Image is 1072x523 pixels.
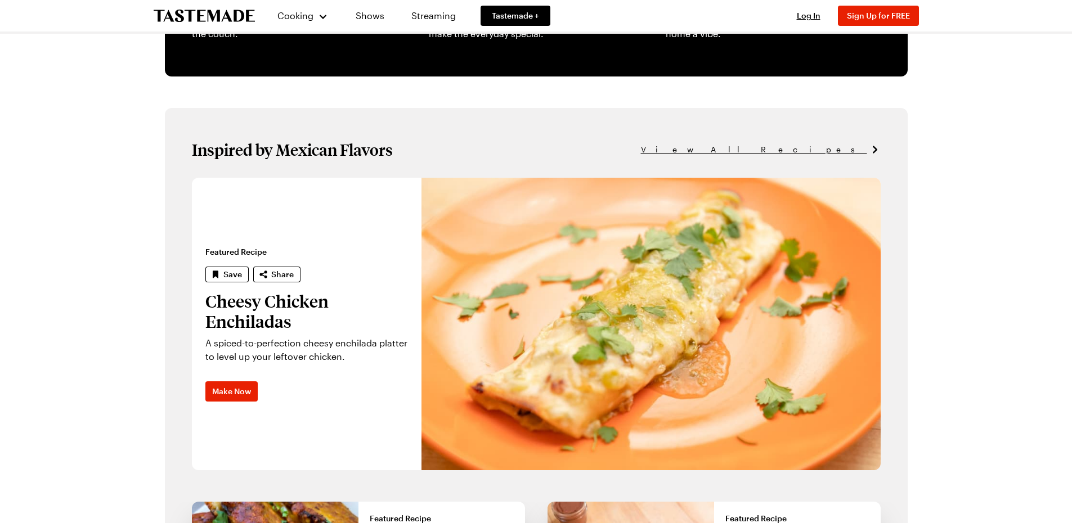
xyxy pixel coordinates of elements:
button: Cooking [277,2,329,29]
span: Cooking [277,10,313,21]
span: Share [271,269,294,280]
span: Make Now [212,386,251,397]
span: View All Recipes [641,143,867,156]
span: Save [223,269,242,280]
button: Save recipe [205,267,249,282]
span: Log In [797,11,820,20]
button: Log In [786,10,831,21]
span: Tastemade + [492,10,539,21]
a: View All Recipes [641,143,881,156]
h1: Inspired by Mexican Flavors [192,139,393,160]
a: To Tastemade Home Page [154,10,255,22]
a: Make Now [205,381,258,402]
button: Sign Up for FREE [838,6,919,26]
a: Tastemade + [481,6,550,26]
button: Share [253,267,300,282]
span: Sign Up for FREE [847,11,910,20]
